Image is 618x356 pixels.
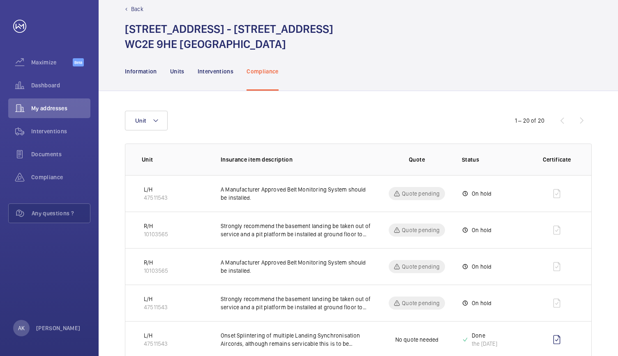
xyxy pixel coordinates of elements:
[247,67,279,75] p: Compliance
[135,117,146,124] span: Unit
[409,155,425,164] p: Quote
[32,209,90,217] span: Any questions ?
[472,331,497,340] p: Done
[31,58,73,66] span: Maximize
[402,262,440,271] p: Quote pending
[402,299,440,307] p: Quote pending
[144,258,168,267] p: R/H
[18,324,25,332] p: AK
[221,185,372,202] p: A Manufacturer Approved Belt Monitoring System should be installed.
[198,67,234,75] p: Interventions
[221,155,372,164] p: Insurance item description
[472,299,491,307] p: On hold
[144,194,168,202] p: 47511543
[142,155,208,164] p: Unit
[125,67,157,75] p: Information
[221,331,372,348] p: Onset Splintering of multiple Landing Synchronisation Aircords, although remains servicable this ...
[221,222,372,238] p: Strongly recommend the basement landing be taken out of service and a pit platform be installed a...
[395,335,439,344] p: No quote needed
[462,155,526,164] p: Status
[472,340,497,348] div: the [DATE]
[515,116,544,125] div: 1 – 20 of 20
[402,226,440,234] p: Quote pending
[170,67,184,75] p: Units
[144,267,168,275] p: 10103565
[73,58,84,66] span: Beta
[31,104,90,112] span: My addresses
[31,127,90,135] span: Interventions
[144,230,168,238] p: 10103565
[539,155,575,164] p: Certificate
[221,258,372,275] p: A Manufacturer Approved Belt Monitoring System should be installed.
[472,226,491,234] p: On hold
[36,324,81,332] p: [PERSON_NAME]
[144,222,168,230] p: R/H
[144,303,168,311] p: 47511543
[144,295,168,303] p: L/H
[472,262,491,271] p: On hold
[472,189,491,198] p: On hold
[125,21,333,52] h1: [STREET_ADDRESS] - [STREET_ADDRESS] WC2E 9HE [GEOGRAPHIC_DATA]
[125,111,168,130] button: Unit
[31,81,90,89] span: Dashboard
[144,331,168,340] p: L/H
[144,340,168,348] p: 47511543
[221,295,372,311] p: Strongly recommend the basement landing be taken out of service and a pit platform be installed a...
[31,173,90,181] span: Compliance
[402,189,440,198] p: Quote pending
[31,150,90,158] span: Documents
[144,185,168,194] p: L/H
[131,5,143,13] p: Back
